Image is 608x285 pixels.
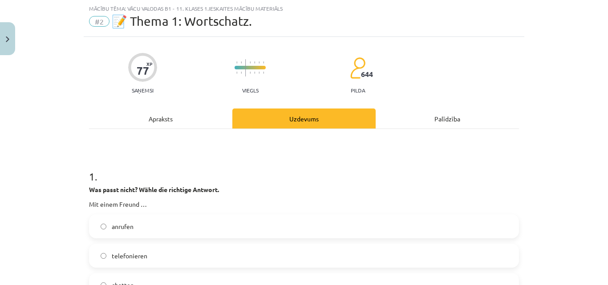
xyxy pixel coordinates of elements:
img: icon-short-line-57e1e144782c952c97e751825c79c345078a6d821885a25fce030b3d8c18986b.svg [241,72,242,74]
p: Viegls [242,87,259,93]
span: 644 [361,70,373,78]
img: icon-short-line-57e1e144782c952c97e751825c79c345078a6d821885a25fce030b3d8c18986b.svg [254,72,255,74]
img: icon-short-line-57e1e144782c952c97e751825c79c345078a6d821885a25fce030b3d8c18986b.svg [254,61,255,64]
div: Uzdevums [232,108,376,128]
img: icon-long-line-d9ea69661e0d244f92f715978eff75569469978d946b2353a9bb055b3ed8787d.svg [245,59,246,76]
img: icon-short-line-57e1e144782c952c97e751825c79c345078a6d821885a25fce030b3d8c18986b.svg [241,61,242,64]
div: 77 [137,64,149,77]
strong: Was passt nicht? Wähle die richtige Antwort. [89,185,219,193]
p: Mit einem Freund … [89,200,519,209]
div: Palīdzība [376,108,519,128]
span: XP [146,61,152,66]
div: Mācību tēma: Vācu valodas b1 - 11. klases 1.ieskaites mācību materiāls [89,5,519,12]
span: 📝 Thema 1: Wortschatz. [112,14,252,28]
img: icon-short-line-57e1e144782c952c97e751825c79c345078a6d821885a25fce030b3d8c18986b.svg [236,72,237,74]
h1: 1 . [89,155,519,182]
img: icon-short-line-57e1e144782c952c97e751825c79c345078a6d821885a25fce030b3d8c18986b.svg [236,61,237,64]
span: telefonieren [112,251,147,261]
img: students-c634bb4e5e11cddfef0936a35e636f08e4e9abd3cc4e673bd6f9a4125e45ecb1.svg [350,57,365,79]
img: icon-short-line-57e1e144782c952c97e751825c79c345078a6d821885a25fce030b3d8c18986b.svg [263,72,264,74]
span: anrufen [112,222,134,231]
div: Apraksts [89,108,232,128]
p: pilda [351,87,365,93]
img: icon-short-line-57e1e144782c952c97e751825c79c345078a6d821885a25fce030b3d8c18986b.svg [263,61,264,64]
span: #2 [89,16,109,27]
img: icon-short-line-57e1e144782c952c97e751825c79c345078a6d821885a25fce030b3d8c18986b.svg [259,72,259,74]
img: icon-close-lesson-0947bae3869378f0d4975bcd49f059093ad1ed9edebbc8119c70593378902aed.svg [6,36,9,42]
input: anrufen [101,224,106,229]
input: telefonieren [101,253,106,259]
p: Saņemsi [128,87,157,93]
img: icon-short-line-57e1e144782c952c97e751825c79c345078a6d821885a25fce030b3d8c18986b.svg [259,61,259,64]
